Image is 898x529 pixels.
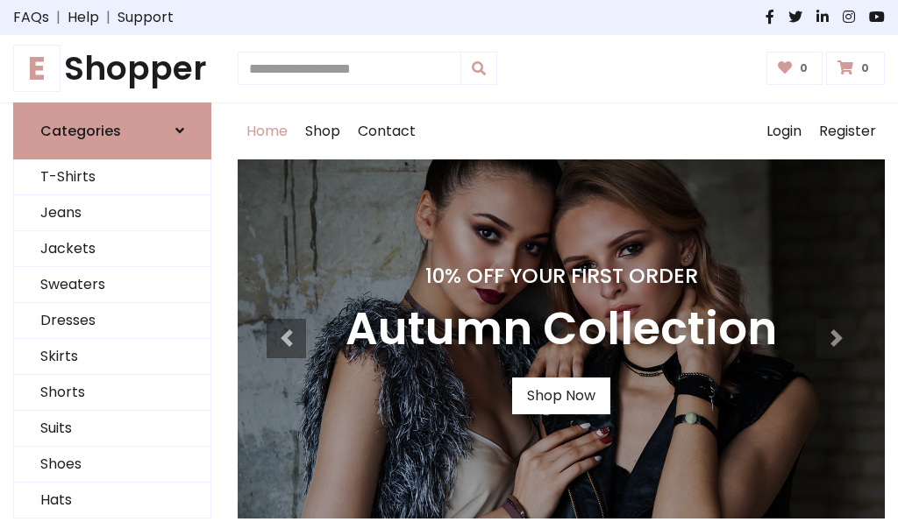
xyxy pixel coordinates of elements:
[99,7,118,28] span: |
[512,377,610,414] a: Shop Now
[795,60,812,76] span: 0
[346,302,777,356] h3: Autumn Collection
[14,231,210,267] a: Jackets
[49,7,68,28] span: |
[758,103,810,159] a: Login
[13,7,49,28] a: FAQs
[14,483,210,518] a: Hats
[118,7,174,28] a: Support
[14,159,210,195] a: T-Shirts
[14,339,210,375] a: Skirts
[68,7,99,28] a: Help
[13,49,211,88] a: EShopper
[14,267,210,303] a: Sweaters
[826,52,885,85] a: 0
[296,103,349,159] a: Shop
[14,303,210,339] a: Dresses
[13,102,211,159] a: Categories
[14,375,210,411] a: Shorts
[14,411,210,447] a: Suits
[238,103,296,159] a: Home
[13,49,211,88] h1: Shopper
[14,447,210,483] a: Shoes
[810,103,885,159] a: Register
[40,123,121,139] h6: Categories
[14,195,210,231] a: Jeans
[13,45,61,92] span: E
[346,264,777,288] h4: 10% Off Your First Order
[349,103,424,159] a: Contact
[857,60,873,76] span: 0
[766,52,823,85] a: 0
